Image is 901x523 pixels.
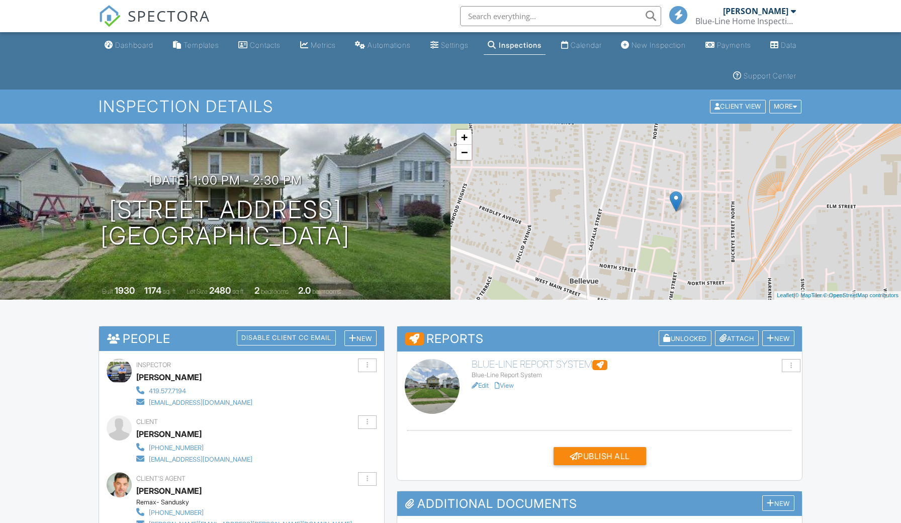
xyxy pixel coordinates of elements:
[769,100,802,114] div: More
[441,41,469,49] div: Settings
[457,145,472,160] a: Zoom out
[368,41,411,49] div: Automations
[115,285,135,296] div: 1930
[101,36,157,55] a: Dashboard
[136,442,252,453] a: [PHONE_NUMBER]
[99,5,121,27] img: The Best Home Inspection Software - Spectora
[149,399,252,407] div: [EMAIL_ADDRESS][DOMAIN_NAME]
[144,285,161,296] div: 1174
[484,36,546,55] a: Inspections
[136,453,252,464] a: [EMAIL_ADDRESS][DOMAIN_NAME]
[136,370,202,385] div: [PERSON_NAME]
[426,36,473,55] a: Settings
[717,41,751,49] div: Payments
[136,361,171,369] span: Inspector
[136,475,186,482] span: Client's Agent
[136,385,252,396] a: 419.577.7194
[261,288,289,295] span: bedrooms
[617,36,690,55] a: New Inspection
[99,98,802,115] h1: Inspection Details
[209,285,231,296] div: 2480
[136,506,352,517] a: [PHONE_NUMBER]
[774,291,901,300] div: |
[136,418,158,425] span: Client
[136,498,360,506] div: Remax- Sandusky
[344,330,377,346] div: New
[795,292,822,298] a: © MapTiler
[460,6,661,26] input: Search everything...
[729,67,800,85] a: Support Center
[187,288,208,295] span: Lot Size
[472,371,794,379] div: Blue-Line Report System
[149,387,186,395] div: 419.577.7194
[495,382,514,389] a: View
[351,36,415,55] a: Automations (Basic)
[397,326,802,352] h3: Reports
[744,71,796,80] div: Support Center
[695,16,796,26] div: Blue-Line Home Inspections, LLC
[184,41,219,49] div: Templates
[824,292,898,298] a: © OpenStreetMap contributors
[766,36,800,55] a: Data
[571,41,602,49] div: Calendar
[472,359,794,379] a: Blue-Line Report System Blue-Line Report System
[762,330,794,346] div: New
[632,41,686,49] div: New Inspection
[115,41,153,49] div: Dashboard
[397,491,802,516] h3: Additional Documents
[557,36,606,55] a: Calendar
[163,288,177,295] span: sq. ft.
[149,444,204,452] div: [PHONE_NUMBER]
[250,41,281,49] div: Contacts
[149,509,204,517] div: [PHONE_NUMBER]
[99,14,210,35] a: SPECTORA
[311,41,336,49] div: Metrics
[254,285,259,296] div: 2
[312,288,341,295] span: bathrooms
[777,292,793,298] a: Leaflet
[102,288,113,295] span: Built
[659,330,711,346] div: Unlocked
[149,173,302,187] h3: [DATE] 1:00 pm - 2:30 pm
[298,285,311,296] div: 2.0
[136,396,252,407] a: [EMAIL_ADDRESS][DOMAIN_NAME]
[723,6,788,16] div: [PERSON_NAME]
[234,36,285,55] a: Contacts
[99,326,384,351] h3: People
[710,100,766,114] div: Client View
[136,426,202,442] div: [PERSON_NAME]
[701,36,755,55] a: Payments
[296,36,340,55] a: Metrics
[781,41,796,49] div: Data
[709,102,768,110] a: Client View
[169,36,223,55] a: Templates
[715,330,759,346] div: Attach
[232,288,245,295] span: sq.ft.
[472,382,489,389] a: Edit
[237,330,336,345] div: Disable Client CC Email
[554,447,646,465] div: Publish All
[762,495,794,511] div: New
[457,130,472,145] a: Zoom in
[472,359,794,370] h6: Blue-Line Report System
[101,197,350,250] h1: [STREET_ADDRESS] [GEOGRAPHIC_DATA]
[149,456,252,464] div: [EMAIL_ADDRESS][DOMAIN_NAME]
[499,41,542,49] div: Inspections
[136,483,202,498] a: [PERSON_NAME]
[128,5,210,26] span: SPECTORA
